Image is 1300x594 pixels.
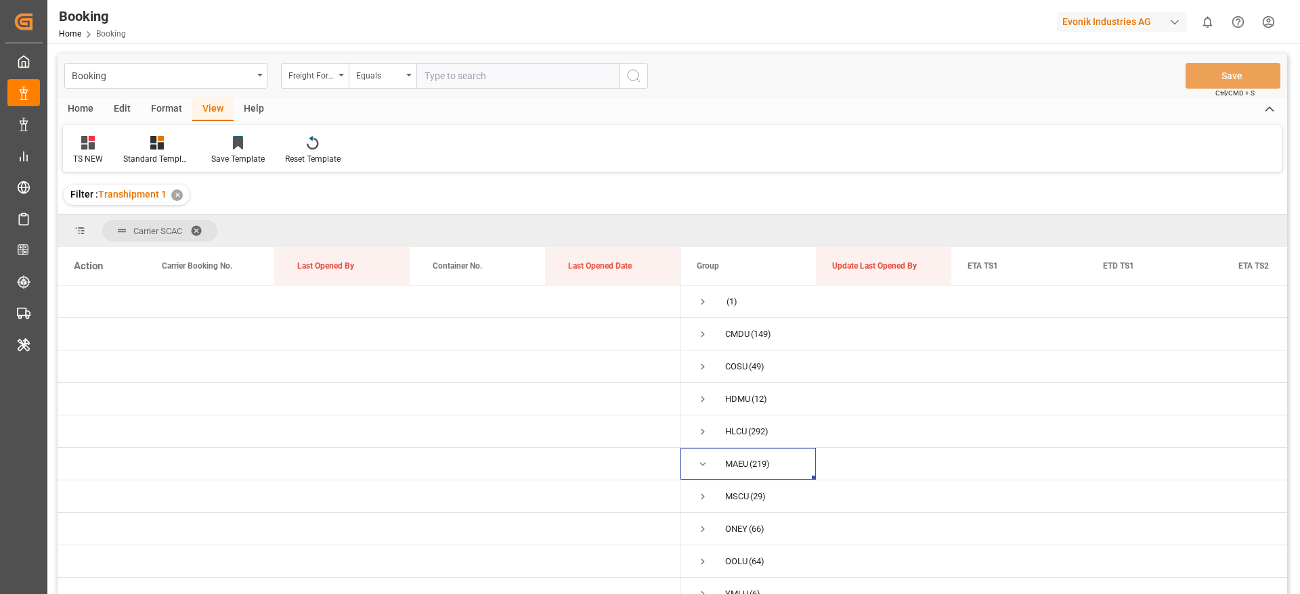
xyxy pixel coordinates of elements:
[749,546,764,577] span: (64)
[1215,88,1255,98] span: Ctrl/CMD + S
[752,384,767,415] span: (12)
[356,66,402,82] div: Equals
[162,261,232,271] span: Carrier Booking No.
[697,261,719,271] span: Group
[133,226,182,236] span: Carrier SCAC
[73,153,103,165] div: TS NEW
[171,189,183,201] div: ✕
[1103,261,1134,271] span: ETD TS1
[832,261,917,271] span: Update Last Opened By
[123,153,191,165] div: Standard Templates
[1223,7,1253,37] button: Help Center
[725,449,748,480] div: MAEU
[104,98,141,121] div: Edit
[234,98,274,121] div: Help
[748,416,768,447] span: (292)
[725,384,750,415] div: HDMU
[968,261,998,271] span: ETA TS1
[70,189,98,200] span: Filter :
[433,261,482,271] span: Container No.
[58,513,680,545] div: Press SPACE to select this row.
[58,318,680,350] div: Press SPACE to select this row.
[58,480,680,513] div: Press SPACE to select this row.
[58,545,680,578] div: Press SPACE to select this row.
[72,66,253,83] div: Booking
[1057,9,1192,35] button: Evonik Industries AG
[1186,63,1280,89] button: Save
[725,319,750,350] div: CMDU
[620,63,648,89] button: search button
[58,350,680,383] div: Press SPACE to select this row.
[211,153,265,165] div: Save Template
[725,416,747,447] div: HLCU
[141,98,192,121] div: Format
[58,415,680,448] div: Press SPACE to select this row.
[349,63,416,89] button: open menu
[192,98,234,121] div: View
[749,513,764,545] span: (66)
[1238,261,1269,271] span: ETA TS2
[750,449,770,480] span: (219)
[751,319,771,350] span: (149)
[281,63,349,89] button: open menu
[1192,7,1223,37] button: show 0 new notifications
[285,153,341,165] div: Reset Template
[727,286,737,317] span: (1)
[64,63,267,89] button: open menu
[725,481,749,512] div: MSCU
[416,63,620,89] input: Type to search
[74,260,103,272] div: Action
[750,481,766,512] span: (29)
[568,261,632,271] span: Last Opened Date
[58,383,680,415] div: Press SPACE to select this row.
[288,66,334,82] div: Freight Forwarder's Reference No.
[1057,12,1187,32] div: Evonik Industries AG
[749,351,764,382] span: (49)
[59,29,81,39] a: Home
[725,546,747,577] div: OOLU
[725,513,747,545] div: ONEY
[58,448,680,480] div: Press SPACE to select this row.
[59,6,126,26] div: Booking
[725,351,747,382] div: COSU
[58,98,104,121] div: Home
[98,189,167,200] span: Transhipment 1
[58,285,680,318] div: Press SPACE to select this row.
[297,261,354,271] span: Last Opened By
